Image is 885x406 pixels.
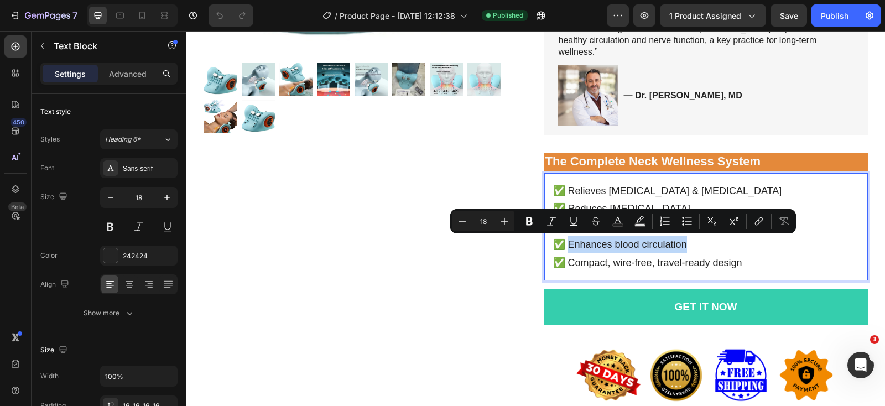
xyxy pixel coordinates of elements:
[821,10,848,22] div: Publish
[358,258,681,294] button: GET IT NOW
[109,68,147,80] p: Advanced
[40,303,178,323] button: Show more
[390,312,649,377] img: gempages_574935243723637872-3c22f38e-a90a-44d3-8c23-a33daece98c7.png
[54,39,148,53] p: Text Block
[371,34,432,95] img: gempages_574935243723637872-2db4f566-b04d-493e-9a39-4dc9d21cc947.png
[40,107,71,117] div: Text style
[488,269,551,283] div: GET IT NOW
[340,10,455,22] span: Product Page - [DATE] 12:12:38
[367,223,673,241] p: ✅ Compact, wire-free, travel-ready design
[100,129,178,149] button: Heading 6*
[123,251,175,261] div: 242424
[186,31,885,406] iframe: Design area
[101,366,177,386] input: Auto
[367,151,673,223] p: ✅ Relieves [MEDICAL_DATA] & [MEDICAL_DATA] ✅ Reduces [MEDICAL_DATA] ✅ Improves posture naturally ...
[40,134,60,144] div: Styles
[811,4,858,27] button: Publish
[4,4,82,27] button: 7
[335,10,337,22] span: /
[358,142,681,249] div: Rich Text Editor. Editing area: main
[870,335,879,344] span: 3
[84,308,135,319] div: Show more
[669,10,741,22] span: 1 product assigned
[209,4,253,27] div: Undo/Redo
[359,123,680,139] p: The Complete Neck Wellness System
[40,251,58,261] div: Color
[8,202,27,211] div: Beta
[55,68,86,80] p: Settings
[847,352,874,378] iframe: Intercom live chat
[40,343,70,358] div: Size
[40,371,59,381] div: Width
[11,118,27,127] div: 450
[771,4,807,27] button: Save
[40,190,70,205] div: Size
[660,4,766,27] button: 1 product assigned
[105,134,141,144] span: Heading 6*
[438,59,556,71] p: — Dr. [PERSON_NAME], MD
[40,277,71,292] div: Align
[450,209,796,233] div: Editor contextual toolbar
[40,163,54,173] div: Font
[72,9,77,22] p: 7
[493,11,523,20] span: Published
[123,164,175,174] div: Sans-serif
[780,11,798,20] span: Save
